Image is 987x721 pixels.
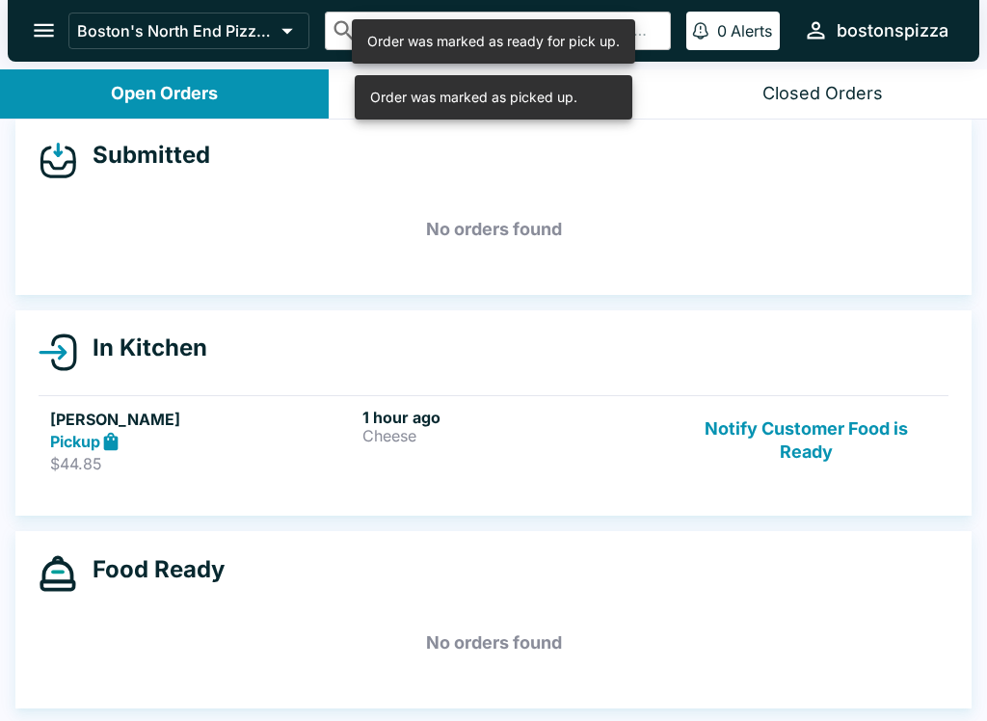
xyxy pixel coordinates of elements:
h5: No orders found [39,608,948,678]
h6: 1 hour ago [362,408,667,427]
p: Alerts [731,21,772,40]
button: open drawer [19,6,68,55]
p: $44.85 [50,454,355,473]
div: Open Orders [111,83,218,105]
h4: In Kitchen [77,334,207,362]
p: Cheese [362,427,667,444]
div: bostonspizza [837,19,948,42]
p: Boston's North End Pizza Bakery [77,21,274,40]
div: Order was marked as picked up. [370,81,577,114]
h4: Submitted [77,141,210,170]
h5: [PERSON_NAME] [50,408,355,431]
h4: Food Ready [77,555,225,584]
p: 0 [717,21,727,40]
strong: Pickup [50,432,100,451]
a: [PERSON_NAME]Pickup$44.851 hour agoCheeseNotify Customer Food is Ready [39,395,948,486]
button: Boston's North End Pizza Bakery [68,13,309,49]
button: bostonspizza [795,10,956,51]
div: Order was marked as ready for pick up. [367,25,620,58]
div: Closed Orders [762,83,883,105]
button: Notify Customer Food is Ready [676,408,937,474]
h5: No orders found [39,195,948,264]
